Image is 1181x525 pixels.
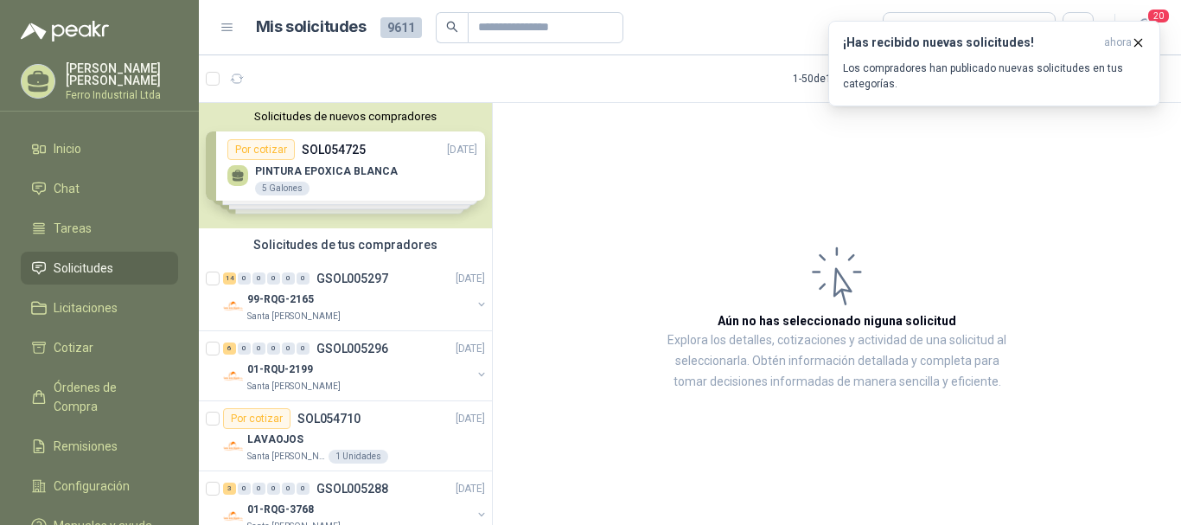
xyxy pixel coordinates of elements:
[66,90,178,100] p: Ferro Industrial Ltda
[247,380,341,394] p: Santa [PERSON_NAME]
[247,432,303,448] p: LAVAOJOS
[267,483,280,495] div: 0
[843,35,1097,50] h3: ¡Has recibido nuevas solicitudes!
[54,378,162,416] span: Órdenes de Compra
[666,330,1008,393] p: Explora los detalles, cotizaciones y actividad de una solicitud al seleccionarla. Obtén informaci...
[54,139,81,158] span: Inicio
[21,252,178,285] a: Solicitudes
[21,291,178,324] a: Licitaciones
[446,21,458,33] span: search
[21,132,178,165] a: Inicio
[223,296,244,317] img: Company Logo
[54,179,80,198] span: Chat
[238,483,251,495] div: 0
[316,343,388,355] p: GSOL005296
[252,272,265,285] div: 0
[54,437,118,456] span: Remisiones
[199,103,492,228] div: Solicitudes de nuevos compradoresPor cotizarSOL054725[DATE] PINTURA EPOXICA BLANCA5 GalonesPor co...
[1129,12,1160,43] button: 20
[894,18,930,37] div: Todas
[223,338,488,394] a: 6 0 0 0 0 0 GSOL005296[DATE] Company Logo01-RQU-2199Santa [PERSON_NAME]
[238,343,251,355] div: 0
[252,483,265,495] div: 0
[828,21,1160,106] button: ¡Has recibido nuevas solicitudes!ahora Los compradores han publicado nuevas solicitudes en tus ca...
[21,172,178,205] a: Chat
[21,212,178,245] a: Tareas
[267,343,280,355] div: 0
[247,291,314,308] p: 99-RQG-2165
[793,65,905,93] div: 1 - 50 de 1466
[316,272,388,285] p: GSOL005297
[223,366,244,387] img: Company Logo
[66,62,178,86] p: [PERSON_NAME] [PERSON_NAME]
[380,17,422,38] span: 9611
[456,481,485,497] p: [DATE]
[54,259,113,278] span: Solicitudes
[843,61,1146,92] p: Los compradores han publicado nuevas solicitudes en tus categorías.
[297,272,310,285] div: 0
[21,371,178,423] a: Órdenes de Compra
[199,401,492,471] a: Por cotizarSOL054710[DATE] Company LogoLAVAOJOSSanta [PERSON_NAME]1 Unidades
[206,110,485,123] button: Solicitudes de nuevos compradores
[718,311,956,330] h3: Aún no has seleccionado niguna solicitud
[21,21,109,42] img: Logo peakr
[223,408,290,429] div: Por cotizar
[456,411,485,427] p: [DATE]
[54,219,92,238] span: Tareas
[316,483,388,495] p: GSOL005288
[267,272,280,285] div: 0
[54,298,118,317] span: Licitaciones
[247,450,325,464] p: Santa [PERSON_NAME]
[282,343,295,355] div: 0
[1146,8,1171,24] span: 20
[456,271,485,287] p: [DATE]
[21,470,178,503] a: Configuración
[282,483,295,495] div: 0
[282,272,295,285] div: 0
[223,343,236,355] div: 6
[329,450,388,464] div: 1 Unidades
[247,502,314,518] p: 01-RQG-3768
[297,483,310,495] div: 0
[21,430,178,463] a: Remisiones
[247,310,341,323] p: Santa [PERSON_NAME]
[297,413,361,425] p: SOL054710
[238,272,251,285] div: 0
[223,483,236,495] div: 3
[21,331,178,364] a: Cotizar
[256,15,367,40] h1: Mis solicitudes
[247,362,313,378] p: 01-RQU-2199
[223,272,236,285] div: 14
[297,343,310,355] div: 0
[456,341,485,357] p: [DATE]
[252,343,265,355] div: 0
[54,477,130,496] span: Configuración
[54,338,93,357] span: Cotizar
[223,268,488,323] a: 14 0 0 0 0 0 GSOL005297[DATE] Company Logo99-RQG-2165Santa [PERSON_NAME]
[1104,35,1132,50] span: ahora
[199,228,492,261] div: Solicitudes de tus compradores
[223,436,244,457] img: Company Logo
